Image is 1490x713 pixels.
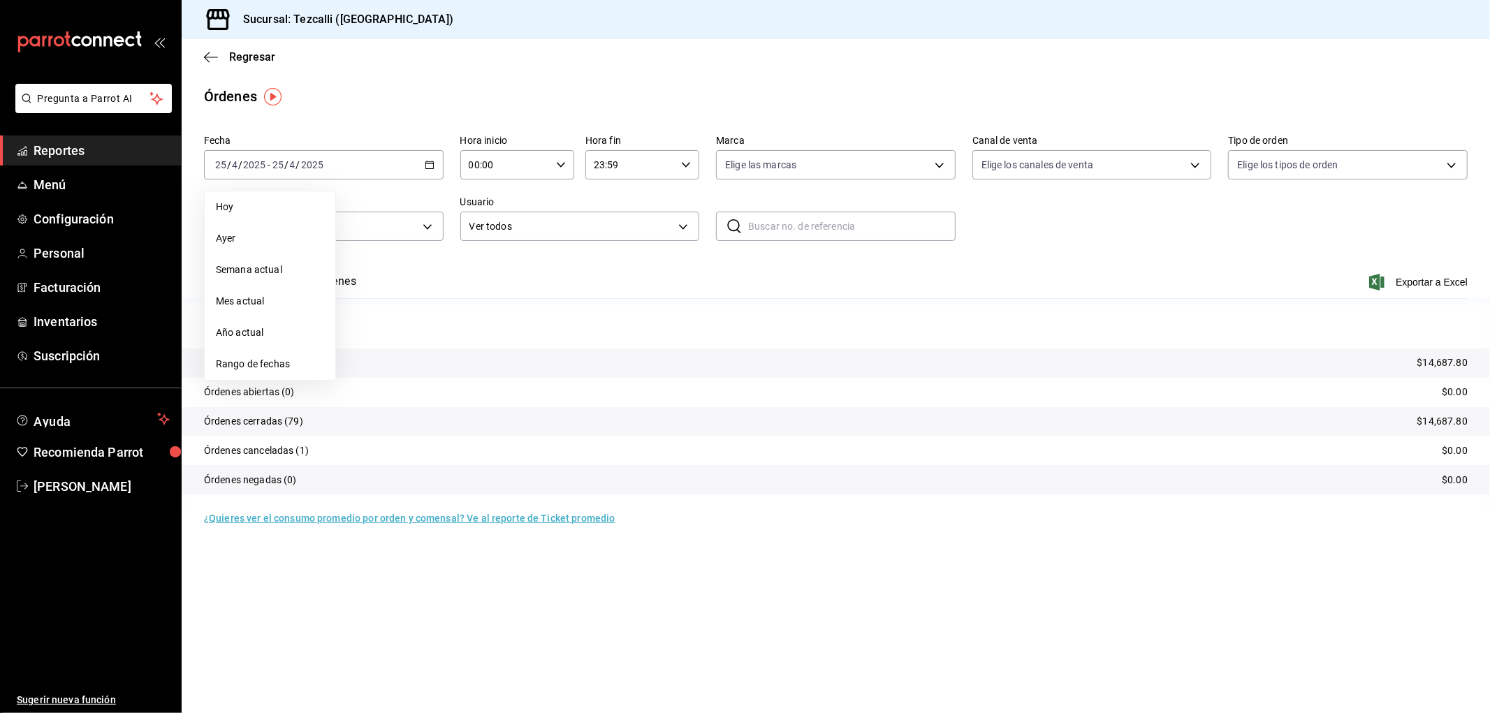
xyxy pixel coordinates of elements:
[10,101,172,116] a: Pregunta a Parrot AI
[1372,274,1468,291] button: Exportar a Excel
[1228,136,1468,146] label: Tipo de orden
[34,175,170,194] span: Menú
[216,231,324,246] span: Ayer
[229,50,275,64] span: Regresar
[748,212,956,240] input: Buscar no. de referencia
[300,159,324,170] input: ----
[232,11,453,28] h3: Sucursal: Tezcalli ([GEOGRAPHIC_DATA])
[981,158,1093,172] span: Elige los canales de venta
[15,84,172,113] button: Pregunta a Parrot AI
[214,159,227,170] input: --
[264,88,282,105] img: Tooltip marker
[460,198,700,207] label: Usuario
[242,159,266,170] input: ----
[34,411,152,427] span: Ayuda
[204,473,297,487] p: Órdenes negadas (0)
[716,136,956,146] label: Marca
[460,136,574,146] label: Hora inicio
[34,244,170,263] span: Personal
[272,159,284,170] input: --
[204,385,295,399] p: Órdenes abiertas (0)
[585,136,699,146] label: Hora fin
[34,312,170,331] span: Inventarios
[1442,443,1468,458] p: $0.00
[268,159,270,170] span: -
[34,346,170,365] span: Suscripción
[204,443,309,458] p: Órdenes canceladas (1)
[216,294,324,309] span: Mes actual
[204,315,1468,332] p: Resumen
[469,219,674,234] span: Ver todos
[725,158,796,172] span: Elige las marcas
[1442,385,1468,399] p: $0.00
[204,513,615,524] a: ¿Quieres ver el consumo promedio por orden y comensal? Ve al reporte de Ticket promedio
[34,141,170,160] span: Reportes
[204,136,444,146] label: Fecha
[1237,158,1338,172] span: Elige los tipos de orden
[216,200,324,214] span: Hoy
[216,325,324,340] span: Año actual
[238,159,242,170] span: /
[216,263,324,277] span: Semana actual
[34,210,170,228] span: Configuración
[204,50,275,64] button: Regresar
[1442,473,1468,487] p: $0.00
[1417,355,1468,370] p: $14,687.80
[972,136,1212,146] label: Canal de venta
[1417,414,1468,429] p: $14,687.80
[216,357,324,372] span: Rango de fechas
[17,693,170,707] span: Sugerir nueva función
[204,414,303,429] p: Órdenes cerradas (79)
[231,159,238,170] input: --
[289,159,296,170] input: --
[154,36,165,47] button: open_drawer_menu
[284,159,288,170] span: /
[227,159,231,170] span: /
[34,443,170,462] span: Recomienda Parrot
[38,91,150,106] span: Pregunta a Parrot AI
[204,86,257,107] div: Órdenes
[296,159,300,170] span: /
[34,477,170,496] span: [PERSON_NAME]
[34,278,170,297] span: Facturación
